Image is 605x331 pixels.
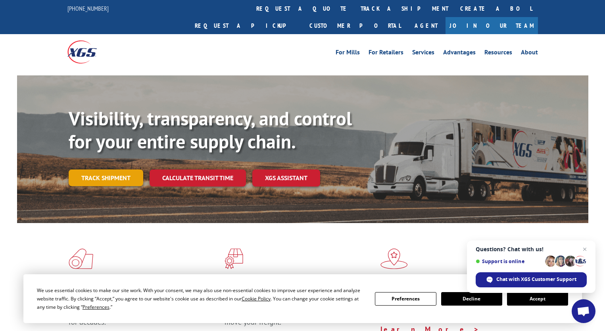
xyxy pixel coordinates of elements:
[67,4,109,12] a: [PHONE_NUMBER]
[375,292,436,306] button: Preferences
[252,169,320,187] a: XGS ASSISTANT
[476,272,587,287] span: Chat with XGS Customer Support
[380,248,408,269] img: xgs-icon-flagship-distribution-model-red
[242,295,271,302] span: Cookie Policy
[303,17,407,34] a: Customer Portal
[69,106,352,154] b: Visibility, transparency, and control for your entire supply chain.
[572,299,595,323] a: Open chat
[37,286,365,311] div: We use essential cookies to make our site work. With your consent, we may also use non-essential ...
[69,169,143,186] a: Track shipment
[69,248,93,269] img: xgs-icon-total-supply-chain-intelligence-red
[441,292,502,306] button: Decline
[507,292,568,306] button: Accept
[83,304,109,310] span: Preferences
[407,17,446,34] a: Agent
[150,169,246,187] a: Calculate transit time
[412,49,434,58] a: Services
[476,258,542,264] span: Support is online
[189,17,303,34] a: Request a pickup
[69,298,218,327] span: As an industry carrier of choice, XGS has brought innovation and dedication to flooring logistics...
[443,49,476,58] a: Advantages
[369,49,403,58] a: For Retailers
[336,49,360,58] a: For Mills
[476,246,587,252] span: Questions? Chat with us!
[521,49,538,58] a: About
[23,274,582,323] div: Cookie Consent Prompt
[225,248,243,269] img: xgs-icon-focused-on-flooring-red
[446,17,538,34] a: Join Our Team
[484,49,512,58] a: Resources
[496,276,576,283] span: Chat with XGS Customer Support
